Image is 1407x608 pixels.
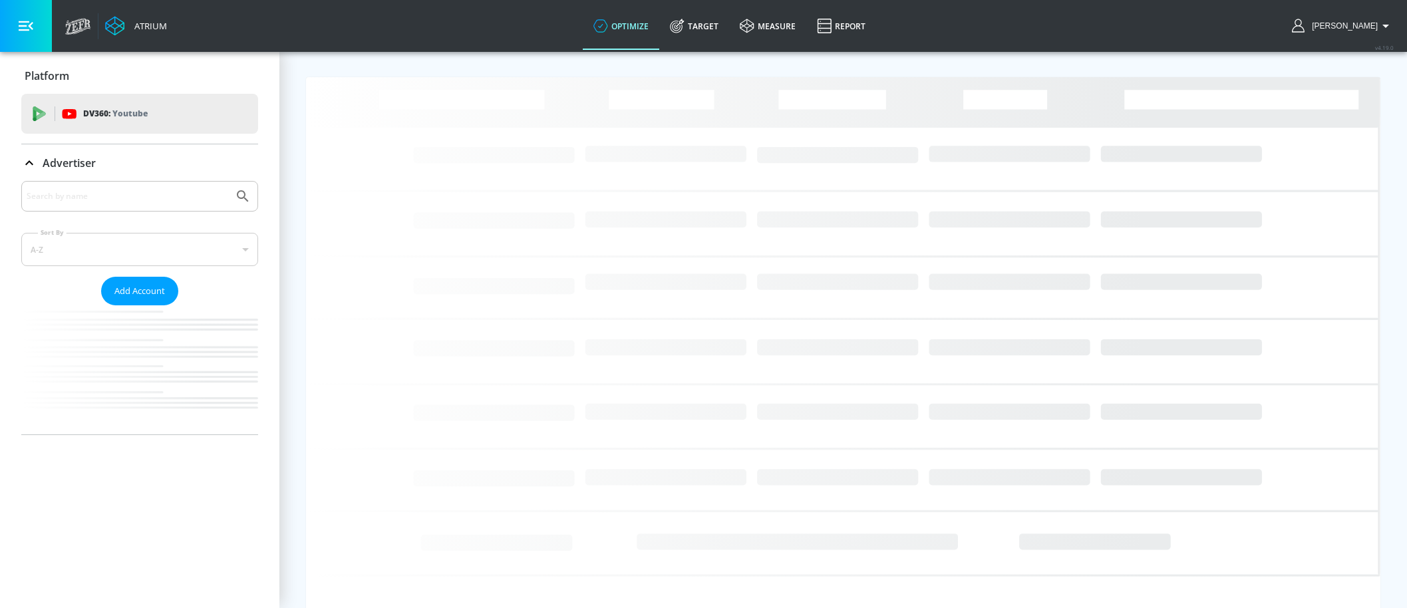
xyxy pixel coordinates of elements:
p: DV360: [83,106,148,121]
div: Advertiser [21,181,258,434]
div: Atrium [129,20,167,32]
label: Sort By [38,228,67,237]
input: Search by name [27,188,228,205]
span: login as: yen.lopezgallardo@zefr.com [1307,21,1378,31]
div: A-Z [21,233,258,266]
a: Atrium [105,16,167,36]
button: [PERSON_NAME] [1292,18,1394,34]
a: optimize [583,2,659,50]
span: Add Account [114,283,165,299]
div: Advertiser [21,144,258,182]
p: Platform [25,69,69,83]
a: measure [729,2,806,50]
p: Advertiser [43,156,96,170]
p: Youtube [112,106,148,120]
a: Target [659,2,729,50]
nav: list of Advertiser [21,305,258,434]
div: Platform [21,57,258,94]
button: Add Account [101,277,178,305]
a: Report [806,2,876,50]
span: v 4.19.0 [1375,44,1394,51]
div: DV360: Youtube [21,94,258,134]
